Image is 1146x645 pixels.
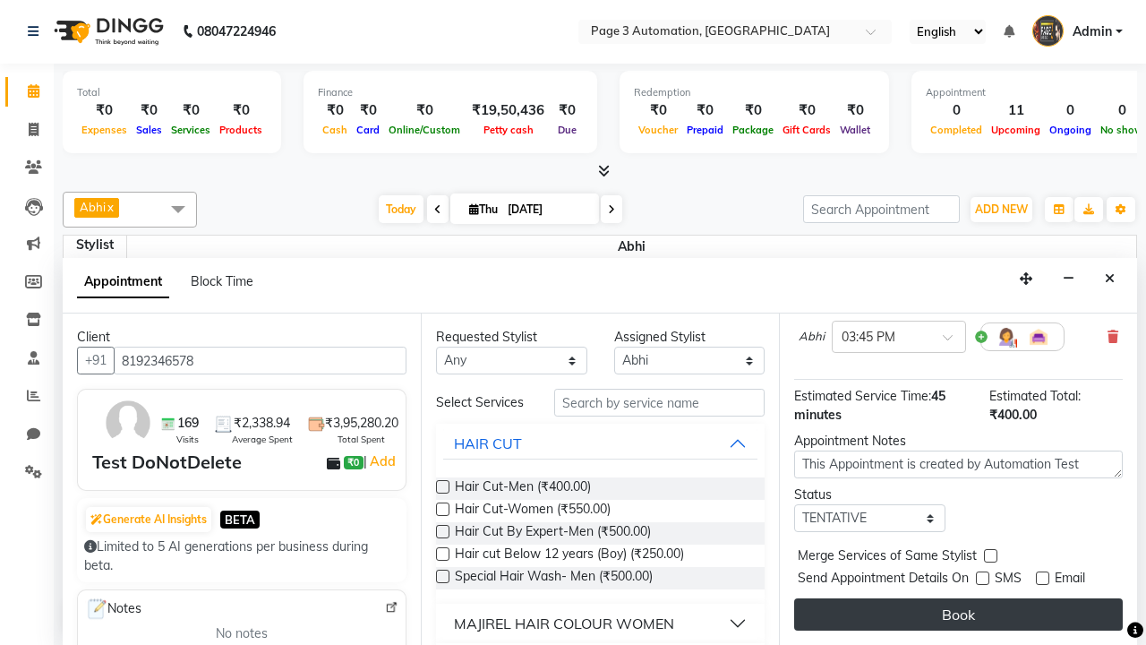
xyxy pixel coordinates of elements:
[423,393,541,412] div: Select Services
[989,388,1081,404] span: Estimated Total:
[436,328,587,347] div: Requested Stylist
[926,100,987,121] div: 0
[479,124,538,136] span: Petty cash
[987,124,1045,136] span: Upcoming
[86,507,211,532] button: Generate AI Insights
[367,451,398,472] a: Add
[77,266,169,298] span: Appointment
[682,100,728,121] div: ₹0
[455,567,653,589] span: Special Hair Wash- Men (₹500.00)
[325,414,398,433] span: ₹3,95,280.20
[1045,124,1096,136] span: Ongoing
[64,236,126,254] div: Stylist
[835,100,875,121] div: ₹0
[384,124,465,136] span: Online/Custom
[177,414,199,433] span: 169
[443,607,757,640] button: MAJIREL HAIR COLOUR WOMEN
[379,195,423,223] span: Today
[1055,569,1085,591] span: Email
[167,124,215,136] span: Services
[971,197,1032,222] button: ADD NEW
[443,427,757,460] button: HAIR CUT
[799,328,825,346] span: Abhi
[634,100,682,121] div: ₹0
[798,546,977,569] span: Merge Services of Same Stylist
[384,100,465,121] div: ₹0
[344,456,363,470] span: ₹0
[465,202,502,216] span: Thu
[77,328,406,347] div: Client
[798,569,969,591] span: Send Appointment Details On
[114,347,406,374] input: Search by Name/Mobile/Email/Code
[554,389,765,417] input: Search by service name
[502,196,592,223] input: 2025-10-02
[197,6,276,56] b: 08047224946
[215,100,267,121] div: ₹0
[455,500,611,522] span: Hair Cut-Women (₹550.00)
[85,598,141,621] span: Notes
[987,100,1045,121] div: 11
[46,6,168,56] img: logo
[80,200,106,214] span: Abhi
[728,100,778,121] div: ₹0
[803,195,960,223] input: Search Appointment
[455,545,684,567] span: Hair cut Below 12 years (Boy) (₹250.00)
[232,433,293,446] span: Average Spent
[989,407,1037,423] span: ₹400.00
[996,326,1017,348] img: Hairdresser.png
[634,124,682,136] span: Voucher
[465,100,552,121] div: ₹19,50,436
[454,433,522,454] div: HAIR CUT
[1032,15,1064,47] img: Admin
[216,624,268,643] span: No notes
[1045,100,1096,121] div: 0
[92,449,242,476] div: Test DoNotDelete
[215,124,267,136] span: Products
[454,613,674,634] div: MAJIREL HAIR COLOUR WOMEN
[835,124,875,136] span: Wallet
[77,347,115,374] button: +91
[995,569,1022,591] span: SMS
[84,537,399,575] div: Limited to 5 AI generations per business during beta.
[176,433,199,446] span: Visits
[794,486,945,504] div: Status
[634,85,875,100] div: Redemption
[318,100,352,121] div: ₹0
[102,397,154,449] img: avatar
[234,414,290,433] span: ₹2,338.94
[614,328,765,347] div: Assigned Stylist
[352,100,384,121] div: ₹0
[553,124,581,136] span: Due
[191,273,253,289] span: Block Time
[318,124,352,136] span: Cash
[132,100,167,121] div: ₹0
[794,598,1123,631] button: Book
[220,511,260,528] span: BETA
[1073,22,1112,41] span: Admin
[106,200,114,214] a: x
[338,433,385,446] span: Total Spent
[794,432,1123,451] div: Appointment Notes
[926,124,987,136] span: Completed
[77,100,132,121] div: ₹0
[132,124,167,136] span: Sales
[682,124,728,136] span: Prepaid
[1028,326,1049,348] img: Interior.png
[127,236,1137,258] span: Abhi
[1097,265,1123,293] button: Close
[363,451,398,472] span: |
[167,100,215,121] div: ₹0
[728,124,778,136] span: Package
[455,522,651,545] span: Hair Cut By Expert-Men (₹500.00)
[77,124,132,136] span: Expenses
[778,124,835,136] span: Gift Cards
[77,85,267,100] div: Total
[975,202,1028,216] span: ADD NEW
[318,85,583,100] div: Finance
[778,100,835,121] div: ₹0
[552,100,583,121] div: ₹0
[794,388,931,404] span: Estimated Service Time:
[455,477,591,500] span: Hair Cut-Men (₹400.00)
[352,124,384,136] span: Card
